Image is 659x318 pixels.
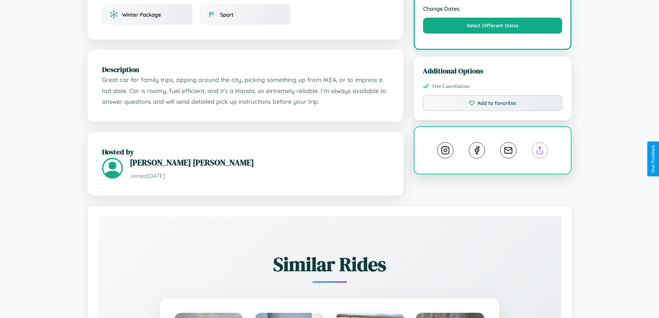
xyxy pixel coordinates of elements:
button: Select Different Dates [423,18,562,34]
div: Give Feedback [651,145,656,173]
button: Add to favorites [423,95,563,111]
h2: Similar Rides [122,251,537,278]
span: Sport [220,11,234,18]
strong: Change Dates: [423,5,562,12]
h2: Hosted by [102,147,389,157]
p: Joined [DATE] [130,171,389,181]
h3: [PERSON_NAME] [PERSON_NAME] [130,157,389,168]
h3: Additional Options [423,66,563,76]
h2: Description [102,64,389,74]
p: Great car for family trips, zipping around the city, picking something up from IKEA, or to impres... [102,74,389,107]
span: Free Cancellations [432,83,470,89]
span: Winter Package [122,11,161,18]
